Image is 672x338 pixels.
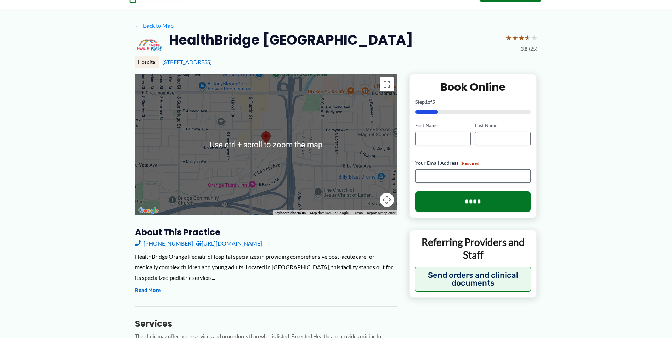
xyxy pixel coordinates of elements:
[135,20,174,31] a: ←Back to Map
[275,210,306,215] button: Keyboard shortcuts
[425,99,428,105] span: 1
[137,206,160,215] img: Google
[380,77,394,91] button: Toggle fullscreen view
[310,211,349,215] span: Map data ©2025 Google
[415,236,531,261] p: Referring Providers and Staff
[135,251,397,283] div: HealthBridge Orange Pediatric Hospital specializes in providing comprehensive post-acute care for...
[135,56,159,68] div: Hospital
[135,286,161,295] button: Read More
[196,238,262,249] a: [URL][DOMAIN_NAME]
[135,238,193,249] a: [PHONE_NUMBER]
[135,227,397,238] h3: About this practice
[353,211,363,215] a: Terms (opens in new tab)
[415,100,531,105] p: Step of
[380,193,394,207] button: Map camera controls
[531,31,537,44] span: ★
[415,267,531,292] button: Send orders and clinical documents
[169,31,413,49] h2: HealthBridge [GEOGRAPHIC_DATA]
[521,44,527,53] span: 3.8
[415,122,471,129] label: First Name
[506,31,512,44] span: ★
[512,31,518,44] span: ★
[475,122,531,129] label: Last Name
[529,44,537,53] span: (25)
[415,159,531,167] label: Your Email Address
[135,318,397,329] h3: Services
[461,160,481,166] span: (Required)
[432,99,435,105] span: 5
[367,211,395,215] a: Report a map error
[162,58,212,65] a: [STREET_ADDRESS]
[415,80,531,94] h2: Book Online
[525,31,531,44] span: ★
[137,206,160,215] a: Open this area in Google Maps (opens a new window)
[518,31,525,44] span: ★
[135,22,142,29] span: ←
